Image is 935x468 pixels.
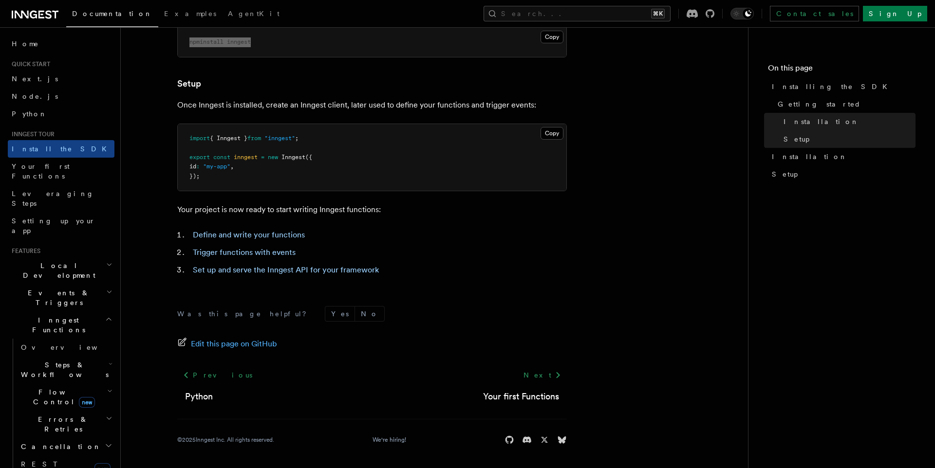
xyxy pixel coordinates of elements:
[541,31,563,43] button: Copy
[185,390,213,403] a: Python
[66,3,158,27] a: Documentation
[863,6,927,21] a: Sign Up
[355,306,384,321] button: No
[484,6,671,21] button: Search...⌘K
[193,230,305,239] a: Define and write your functions
[784,117,859,126] span: Installation
[12,92,58,100] span: Node.js
[8,130,55,138] span: Inngest tour
[778,99,861,109] span: Getting started
[780,113,916,130] a: Installation
[177,337,277,351] a: Edit this page on GitHub
[234,154,258,161] span: inngest
[164,10,216,18] span: Examples
[189,154,210,161] span: export
[17,411,114,438] button: Errors & Retries
[17,383,114,411] button: Flow Controlnew
[230,163,234,170] span: ,
[770,6,859,21] a: Contact sales
[730,8,754,19] button: Toggle dark mode
[79,397,95,408] span: new
[8,60,50,68] span: Quick start
[8,158,114,185] a: Your first Functions
[768,78,916,95] a: Installing the SDK
[17,438,114,455] button: Cancellation
[177,436,274,444] div: © 2025 Inngest Inc. All rights reserved.
[189,38,200,45] span: npm
[325,306,355,321] button: Yes
[8,105,114,123] a: Python
[651,9,665,18] kbd: ⌘K
[177,309,313,319] p: Was this page helpful?
[8,212,114,239] a: Setting up your app
[8,140,114,158] a: Install the SDK
[12,217,95,234] span: Setting up your app
[8,288,106,307] span: Events & Triggers
[177,203,567,216] p: Your project is now ready to start writing Inngest functions:
[189,173,200,180] span: });
[21,343,121,351] span: Overview
[191,337,277,351] span: Edit this page on GitHub
[200,38,224,45] span: install
[373,436,406,444] a: We're hiring!
[8,88,114,105] a: Node.js
[72,10,152,18] span: Documentation
[213,154,230,161] span: const
[12,39,39,49] span: Home
[541,127,563,140] button: Copy
[12,110,47,118] span: Python
[784,134,809,144] span: Setup
[8,257,114,284] button: Local Development
[8,70,114,88] a: Next.js
[8,261,106,280] span: Local Development
[8,311,114,339] button: Inngest Functions
[8,247,40,255] span: Features
[774,95,916,113] a: Getting started
[281,154,305,161] span: Inngest
[305,154,312,161] span: ({
[12,75,58,83] span: Next.js
[261,154,264,161] span: =
[772,169,798,179] span: Setup
[193,248,296,257] a: Trigger functions with events
[227,38,251,45] span: inngest
[8,315,105,335] span: Inngest Functions
[12,162,70,180] span: Your first Functions
[772,152,847,162] span: Installation
[158,3,222,26] a: Examples
[264,135,295,142] span: "inngest"
[12,145,112,153] span: Install the SDK
[768,165,916,183] a: Setup
[483,390,559,403] a: Your first Functions
[177,77,201,90] a: Setup
[268,154,278,161] span: new
[17,356,114,383] button: Steps & Workflows
[17,442,101,451] span: Cancellation
[210,135,247,142] span: { Inngest }
[772,82,893,91] span: Installing the SDK
[768,62,916,78] h4: On this page
[768,148,916,165] a: Installation
[17,360,109,379] span: Steps & Workflows
[8,35,114,53] a: Home
[196,163,200,170] span: :
[228,10,280,18] span: AgentKit
[17,339,114,356] a: Overview
[8,284,114,311] button: Events & Triggers
[189,135,210,142] span: import
[189,163,196,170] span: id
[8,185,114,212] a: Leveraging Steps
[247,135,261,142] span: from
[780,130,916,148] a: Setup
[17,387,107,407] span: Flow Control
[222,3,285,26] a: AgentKit
[203,163,230,170] span: "my-app"
[177,98,567,112] p: Once Inngest is installed, create an Inngest client, later used to define your functions and trig...
[12,190,94,207] span: Leveraging Steps
[177,366,258,384] a: Previous
[17,414,106,434] span: Errors & Retries
[518,366,567,384] a: Next
[193,265,379,274] a: Set up and serve the Inngest API for your framework
[295,135,299,142] span: ;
